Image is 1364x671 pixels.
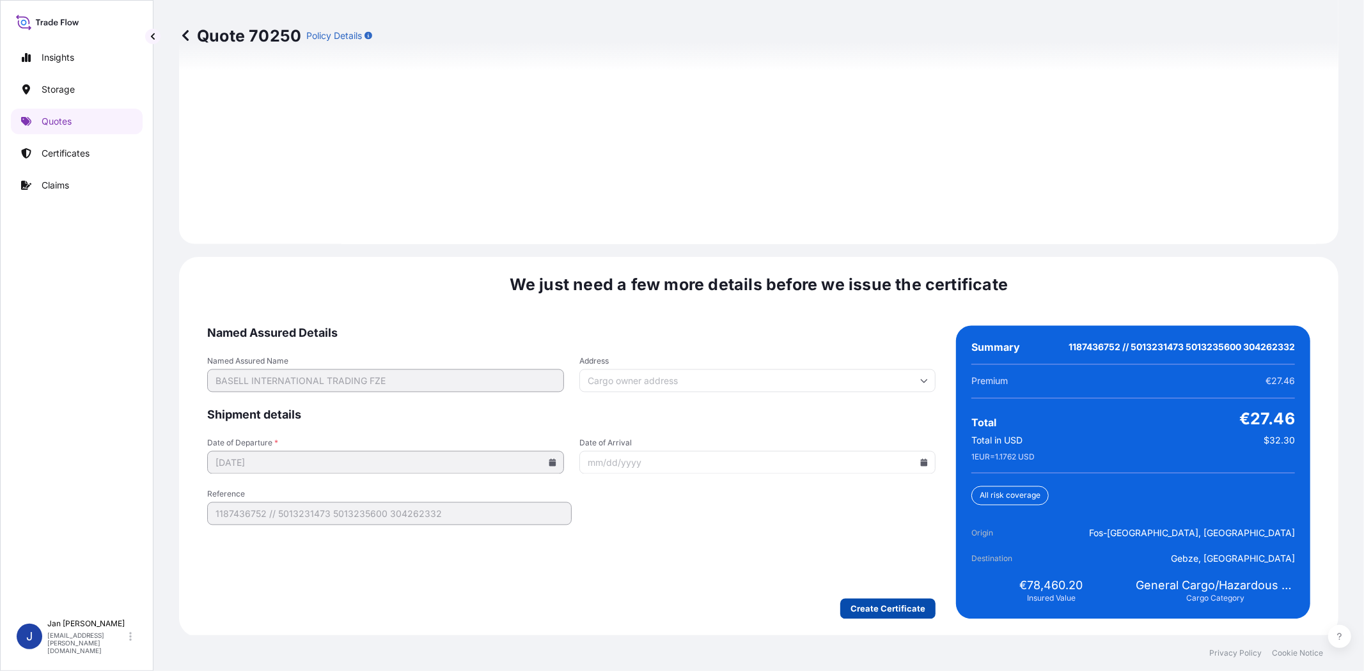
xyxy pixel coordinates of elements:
[851,603,925,615] p: Create Certificate
[1266,375,1295,388] span: €27.46
[42,83,75,96] p: Storage
[579,451,936,474] input: mm/dd/yyyy
[1136,578,1295,594] span: General Cargo/Hazardous Material
[1171,553,1295,566] span: Gebze, [GEOGRAPHIC_DATA]
[207,502,572,525] input: Your internal reference
[179,26,301,46] p: Quote 70250
[510,275,1008,295] span: We just need a few more details before we issue the certificate
[42,115,72,128] p: Quotes
[207,357,564,367] span: Named Assured Name
[11,45,143,70] a: Insights
[207,408,936,423] span: Shipment details
[971,417,996,429] span: Total
[26,630,33,643] span: J
[971,486,1049,505] div: All risk coverage
[306,29,362,42] p: Policy Details
[11,109,143,134] a: Quotes
[579,369,936,392] input: Cargo owner address
[579,357,936,367] span: Address
[579,438,936,449] span: Date of Arrival
[47,631,127,654] p: [EMAIL_ADDRESS][PERSON_NAME][DOMAIN_NAME]
[1239,409,1295,429] span: €27.46
[42,51,74,64] p: Insights
[971,435,1023,447] span: Total in USD
[1272,648,1323,658] a: Cookie Notice
[1264,435,1295,447] span: $32.30
[971,553,1043,566] span: Destination
[207,451,564,474] input: mm/dd/yyyy
[47,619,127,629] p: Jan [PERSON_NAME]
[42,179,69,192] p: Claims
[840,599,936,619] button: Create Certificate
[1186,594,1244,604] span: Cargo Category
[1209,648,1262,658] a: Privacy Policy
[207,438,564,449] span: Date of Departure
[1027,594,1076,604] span: Insured Value
[11,77,143,102] a: Storage
[42,147,90,160] p: Certificates
[1089,527,1295,540] span: Fos-[GEOGRAPHIC_DATA], [GEOGRAPHIC_DATA]
[971,527,1043,540] span: Origin
[207,490,572,500] span: Reference
[971,452,1035,463] span: 1 EUR = 1.1762 USD
[207,326,936,341] span: Named Assured Details
[971,341,1020,354] span: Summary
[11,141,143,166] a: Certificates
[971,375,1008,388] span: Premium
[1069,341,1295,354] span: 1187436752 // 5013231473 5013235600 304262332
[11,173,143,198] a: Claims
[1019,578,1083,594] span: €78,460.20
